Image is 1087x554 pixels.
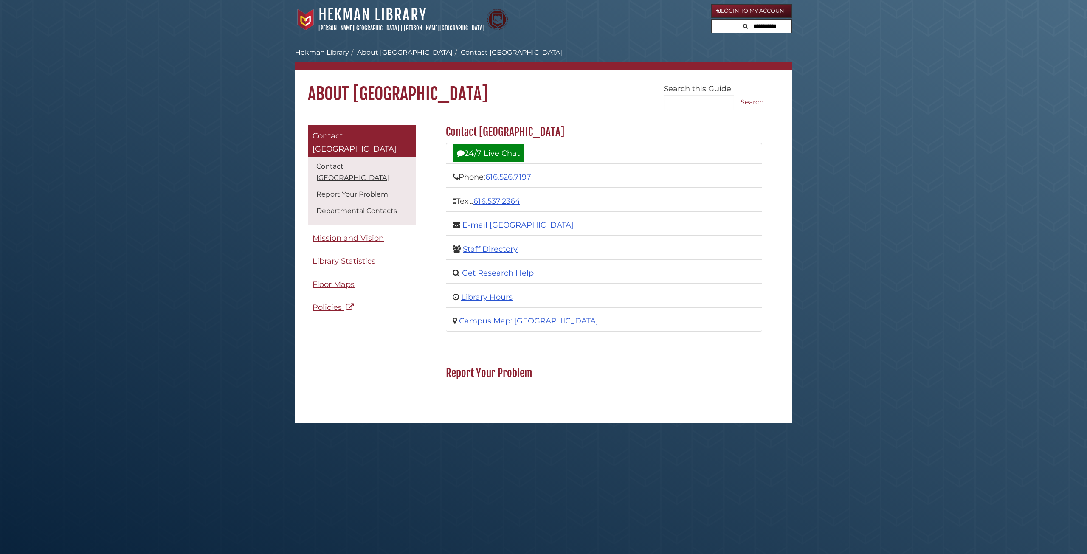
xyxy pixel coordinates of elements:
a: About [GEOGRAPHIC_DATA] [357,48,453,56]
a: [PERSON_NAME][GEOGRAPHIC_DATA] [404,25,484,31]
nav: breadcrumb [295,48,792,70]
li: Contact [GEOGRAPHIC_DATA] [453,48,562,58]
button: Search [738,95,766,110]
a: Library Statistics [308,252,416,271]
button: Search [741,20,751,31]
li: Text: [446,191,762,212]
h2: Contact [GEOGRAPHIC_DATA] [442,125,766,139]
img: Calvin Theological Seminary [487,9,508,30]
span: Floor Maps [313,280,355,289]
img: Calvin University [295,9,316,30]
h2: Report Your Problem [442,366,766,380]
a: Floor Maps [308,275,416,294]
a: Mission and Vision [308,229,416,248]
a: 24/7 Live Chat [453,144,524,162]
a: Departmental Contacts [316,207,397,215]
i: Search [743,23,748,29]
span: Policies [313,303,342,312]
a: Library Hours [461,292,513,302]
span: Mission and Vision [313,233,384,243]
a: Staff Directory [463,245,518,254]
a: Hekman Library [318,6,427,24]
span: Contact [GEOGRAPHIC_DATA] [313,131,397,154]
h1: About [GEOGRAPHIC_DATA] [295,70,792,104]
a: Policies [308,298,416,317]
a: E-mail [GEOGRAPHIC_DATA] [462,220,574,230]
a: [PERSON_NAME][GEOGRAPHIC_DATA] [318,25,399,31]
a: Campus Map: [GEOGRAPHIC_DATA] [459,316,598,326]
span: | [400,25,403,31]
a: Login to My Account [711,4,792,18]
a: Contact [GEOGRAPHIC_DATA] [308,125,416,157]
a: 616.537.2364 [473,197,520,206]
a: Hekman Library [295,48,349,56]
a: Get Research Help [462,268,534,278]
li: Phone: [446,167,762,188]
div: Guide Pages [308,125,416,321]
span: Library Statistics [313,256,375,266]
a: Report Your Problem [316,190,388,198]
a: Contact [GEOGRAPHIC_DATA] [316,162,389,182]
a: 616.526.7197 [485,172,531,182]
